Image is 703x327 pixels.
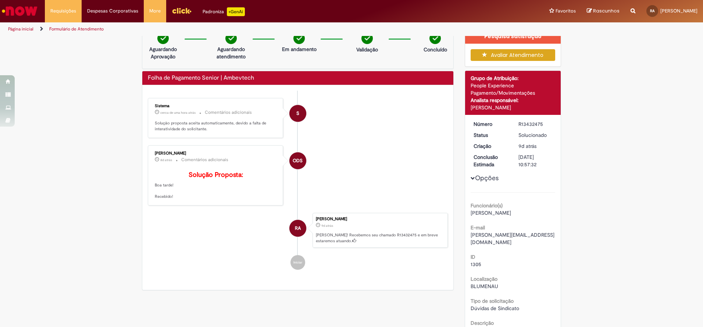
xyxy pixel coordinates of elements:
[293,152,303,170] span: ODS
[361,33,373,44] img: check-circle-green.png
[518,120,553,128] div: R13432475
[429,33,441,44] img: check-circle-green.png
[518,142,553,150] div: 20/08/2025 13:41:54
[471,232,554,246] span: [PERSON_NAME][EMAIL_ADDRESS][DOMAIN_NAME]
[660,8,697,14] span: [PERSON_NAME]
[296,105,299,122] span: S
[518,143,536,149] time: 20/08/2025 13:41:54
[316,217,444,221] div: [PERSON_NAME]
[8,26,33,32] a: Página inicial
[289,105,306,122] div: System
[468,131,513,139] dt: Status
[650,8,654,13] span: RA
[518,153,553,168] div: [DATE] 10:57:32
[6,22,463,36] ul: Trilhas de página
[227,7,245,16] p: +GenAi
[189,171,243,179] b: Solução Proposta:
[155,104,277,108] div: Sistema
[471,104,556,111] div: [PERSON_NAME]
[160,158,172,162] span: 8d atrás
[148,213,448,248] li: Rodrigo Araujo
[593,7,620,14] span: Rascunhos
[556,7,576,15] span: Favoritos
[321,224,333,228] time: 20/08/2025 13:41:54
[471,224,485,231] b: E-mail
[160,110,196,115] time: 28/08/2025 15:15:35
[149,7,161,15] span: More
[471,261,481,268] span: 1305
[471,82,556,97] div: People Experience Pagamento/Movimentações
[471,254,475,260] b: ID
[471,97,556,104] div: Analista responsável:
[471,320,494,326] b: Descrição
[160,110,196,115] span: cerca de uma hora atrás
[518,131,553,139] div: Solucionado
[289,220,306,237] div: Rodrigo Araujo
[471,49,556,61] button: Avaliar Atendimento
[145,46,181,60] p: Aguardando Aprovação
[471,75,556,82] div: Grupo de Atribuição:
[356,46,378,53] p: Validação
[155,151,277,156] div: [PERSON_NAME]
[471,202,503,209] b: Funcionário(s)
[213,46,249,60] p: Aguardando atendimento
[468,142,513,150] dt: Criação
[471,298,514,304] b: Tipo de solicitação
[87,7,138,15] span: Despesas Corporativas
[465,29,561,44] div: Pesquisa Satisfação
[157,33,169,44] img: check-circle-green.png
[225,33,237,44] img: check-circle-green.png
[148,75,254,81] h2: Folha de Pagamento Senior | Ambevtech Histórico de tíquete
[160,158,172,162] time: 20/08/2025 17:15:34
[1,4,39,18] img: ServiceNow
[471,210,511,216] span: [PERSON_NAME]
[587,8,620,15] a: Rascunhos
[471,305,519,312] span: Dúvidas de Sindicato
[518,143,536,149] span: 9d atrás
[424,46,447,53] p: Concluído
[172,5,192,16] img: click_logo_yellow_360x200.png
[49,26,104,32] a: Formulário de Atendimento
[471,283,498,290] span: BLUMENAU
[181,157,228,163] small: Comentários adicionais
[468,120,513,128] dt: Número
[289,152,306,169] div: Osvaldo da Silva Neto
[205,109,252,116] small: Comentários adicionais
[293,33,305,44] img: check-circle-green.png
[155,171,277,200] p: Boa tarde! Recebido!
[282,46,317,53] p: Em andamento
[50,7,76,15] span: Requisições
[471,276,497,282] b: Localização
[295,219,301,237] span: RA
[468,153,513,168] dt: Conclusão Estimada
[321,224,333,228] span: 9d atrás
[155,120,277,132] p: Solução proposta aceita automaticamente, devido a falta de interatividade do solicitante.
[148,91,448,277] ul: Histórico de tíquete
[203,7,245,16] div: Padroniza
[316,232,444,244] p: [PERSON_NAME]! Recebemos seu chamado R13432475 e em breve estaremos atuando.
